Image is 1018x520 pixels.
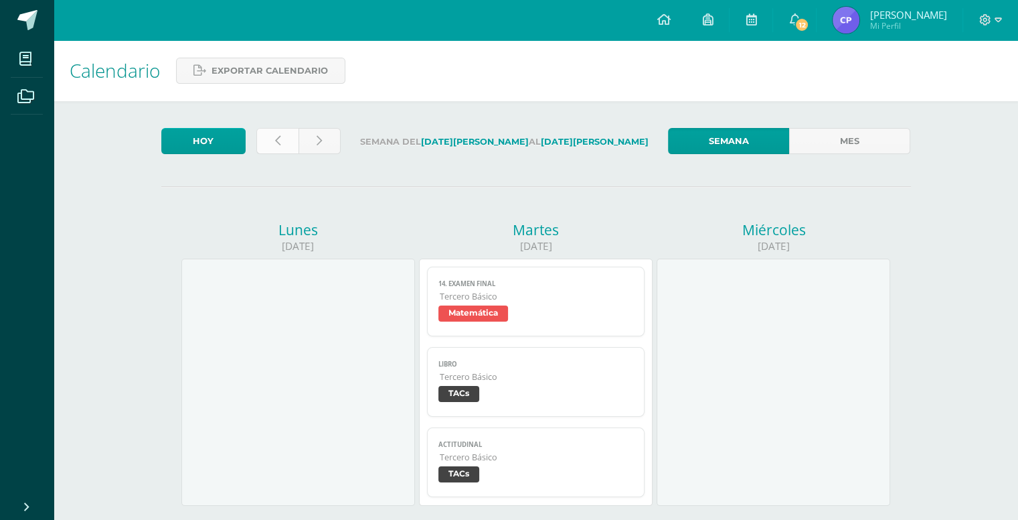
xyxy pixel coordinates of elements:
label: Semana del al [351,128,657,155]
a: ActitudinalTercero BásicoTACs [427,428,645,497]
div: Miércoles [657,220,890,239]
a: Mes [789,128,910,154]
span: TACs [438,386,479,402]
span: TACs [438,466,479,482]
strong: [DATE][PERSON_NAME] [421,137,529,147]
div: [DATE] [657,239,890,253]
span: Actitudinal [438,440,633,449]
a: Exportar calendario [176,58,345,84]
span: Exportar calendario [211,58,328,83]
span: Mi Perfil [869,20,946,31]
a: Hoy [161,128,246,154]
span: Tercero Básico [440,291,633,302]
div: Martes [419,220,653,239]
div: Lunes [181,220,415,239]
a: 14. Examen finalTercero BásicoMatemática [427,267,645,336]
span: 12 [794,17,809,32]
div: [DATE] [419,239,653,253]
div: [DATE] [181,239,415,253]
span: 14. Examen final [438,279,633,288]
span: Matemática [438,306,508,322]
span: Tercero Básico [440,452,633,463]
span: libro [438,360,633,369]
span: [PERSON_NAME] [869,8,946,21]
span: Calendario [70,58,160,83]
img: 574b71c7c82892ac80f7c46329edda81.png [833,7,859,34]
span: Tercero Básico [440,371,633,383]
a: libroTercero BásicoTACs [427,347,645,417]
strong: [DATE][PERSON_NAME] [541,137,649,147]
a: Semana [668,128,789,154]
